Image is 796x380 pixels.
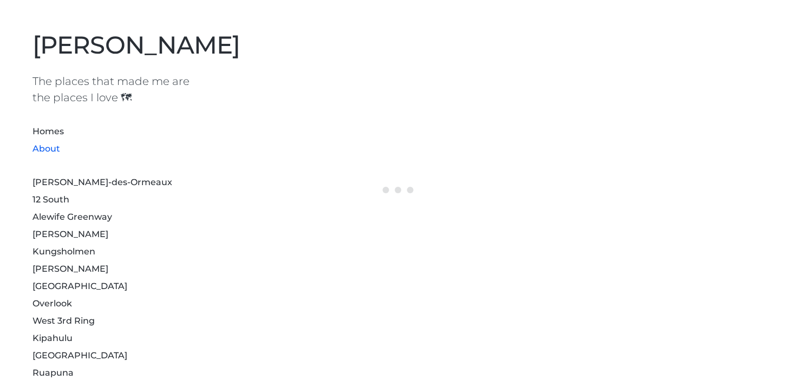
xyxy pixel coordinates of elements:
a: Kungsholmen [32,246,95,257]
a: [GEOGRAPHIC_DATA] [32,281,127,291]
a: [GEOGRAPHIC_DATA] [32,350,127,361]
a: 12 South [32,194,69,205]
a: Homes [32,126,64,136]
a: Kipahulu [32,333,73,343]
a: About [32,143,60,154]
a: [PERSON_NAME] [32,30,240,60]
a: [PERSON_NAME] [32,264,108,274]
h1: The places that made me are the places I love 🗺 [32,73,206,106]
a: [PERSON_NAME] [32,229,108,239]
a: West 3rd Ring [32,316,95,326]
a: Overlook [32,298,72,309]
a: [PERSON_NAME]-des-Ormeaux [32,177,172,187]
a: Alewife Greenway [32,212,112,222]
a: Ruapuna [32,368,74,378]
